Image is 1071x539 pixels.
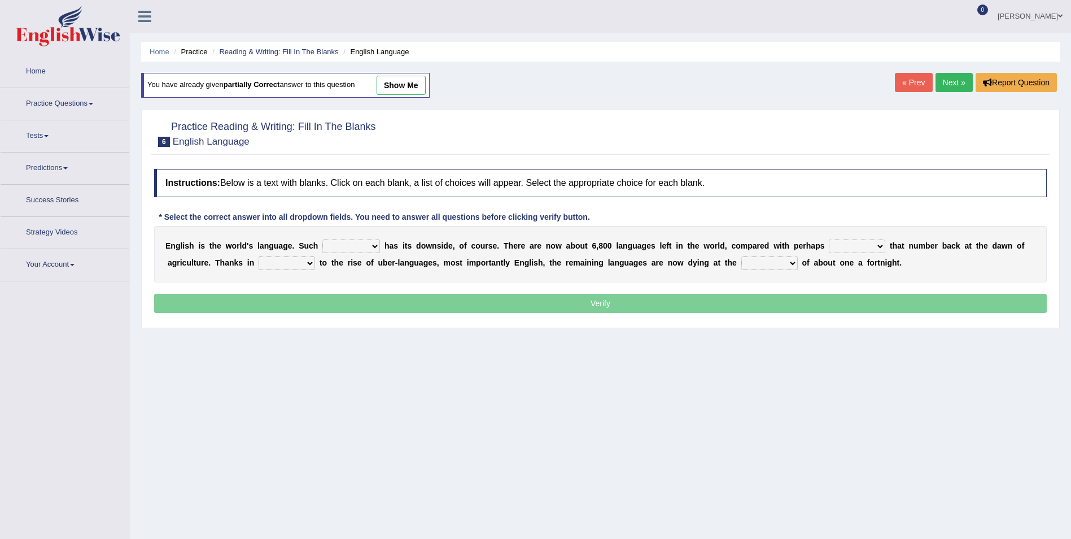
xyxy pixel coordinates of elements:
[592,241,597,250] b: 6
[366,258,371,267] b: o
[501,258,504,267] b: t
[217,241,221,250] b: e
[811,241,815,250] b: a
[780,241,782,250] b: i
[278,241,283,250] b: a
[191,258,194,267] b: l
[993,241,998,250] b: d
[226,241,232,250] b: w
[678,241,683,250] b: n
[274,241,279,250] b: u
[570,241,575,250] b: b
[493,241,497,250] b: e
[700,258,705,267] b: n
[983,241,988,250] b: e
[936,73,973,92] a: Next »
[537,241,541,250] b: e
[225,258,229,267] b: a
[1,153,129,181] a: Predictions
[677,258,684,267] b: w
[509,241,514,250] b: h
[320,258,322,267] b: t
[930,241,935,250] b: e
[416,241,421,250] b: d
[383,258,388,267] b: b
[404,258,409,267] b: n
[782,241,785,250] b: t
[171,241,176,250] b: n
[656,258,659,267] b: r
[340,46,409,57] li: English Language
[489,258,492,267] b: t
[619,258,624,267] b: g
[909,241,914,250] b: n
[892,258,897,267] b: h
[753,241,757,250] b: a
[666,241,669,250] b: f
[823,258,828,267] b: o
[504,241,509,250] b: T
[165,178,220,188] b: Instructions:
[956,241,960,250] b: k
[234,258,238,267] b: k
[646,241,651,250] b: e
[1,249,129,277] a: Your Account
[840,258,845,267] b: o
[580,258,585,267] b: a
[951,241,956,250] b: c
[189,241,194,250] b: h
[598,241,603,250] b: 8
[485,241,488,250] b: r
[690,241,695,250] b: h
[339,258,343,267] b: e
[334,258,339,267] b: h
[662,241,666,250] b: e
[154,211,594,223] div: * Select the correct answer into all dropdown fields. You need to answer all questions before cli...
[1002,241,1008,250] b: w
[573,258,580,267] b: m
[407,241,412,250] b: s
[171,46,207,57] li: Practice
[394,241,398,250] b: s
[794,241,799,250] b: p
[1,185,129,213] a: Success Stories
[552,258,557,267] b: h
[371,258,374,267] b: f
[219,47,338,56] a: Reading & Writing: Fill In The Blanks
[518,241,521,250] b: r
[198,241,200,250] b: i
[669,241,672,250] b: t
[176,241,181,250] b: g
[426,241,432,250] b: w
[232,241,237,250] b: o
[897,241,902,250] b: a
[229,258,234,267] b: n
[969,241,972,250] b: t
[403,241,405,250] b: i
[200,241,205,250] b: s
[456,258,460,267] b: s
[1,120,129,149] a: Tests
[534,258,538,267] b: s
[652,258,656,267] b: a
[543,258,545,267] b: ,
[248,241,253,250] b: s
[497,241,499,250] b: .
[633,258,639,267] b: g
[405,241,408,250] b: t
[491,258,496,267] b: a
[947,241,951,250] b: a
[897,258,900,267] b: t
[437,258,439,267] b: ,
[1,88,129,116] a: Practice Questions
[283,241,288,250] b: g
[194,258,196,267] b: t
[919,241,925,250] b: m
[818,258,823,267] b: b
[182,258,187,267] b: c
[1008,241,1013,250] b: n
[575,241,580,250] b: o
[496,258,501,267] b: n
[925,241,930,250] b: b
[351,258,353,267] b: i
